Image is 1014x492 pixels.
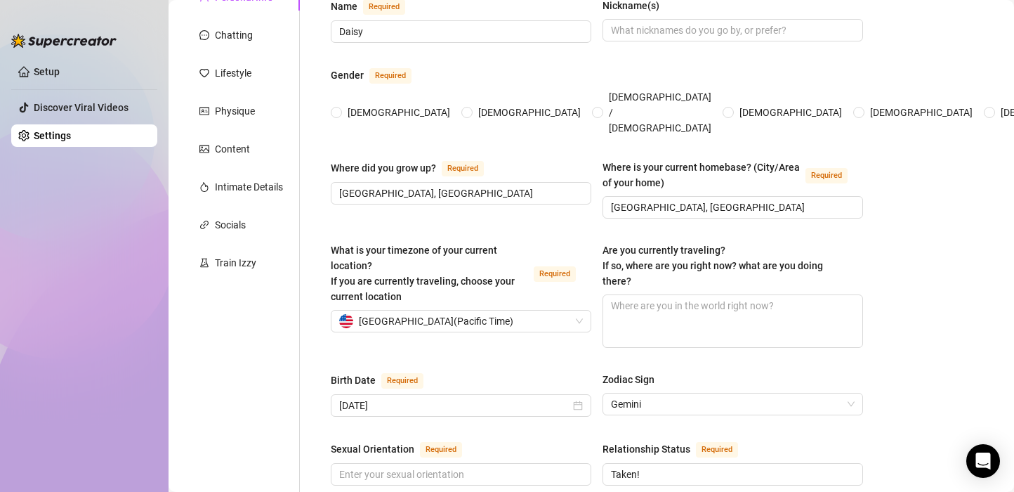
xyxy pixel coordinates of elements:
[215,27,253,43] div: Chatting
[34,130,71,141] a: Settings
[199,182,209,192] span: fire
[339,467,580,482] input: Sexual Orientation
[34,102,129,113] a: Discover Viral Videos
[369,68,411,84] span: Required
[966,444,1000,478] div: Open Intercom Messenger
[34,66,60,77] a: Setup
[331,441,478,458] label: Sexual Orientation
[199,220,209,230] span: link
[864,105,978,120] span: [DEMOGRAPHIC_DATA]
[603,245,823,287] span: Are you currently traveling? If so, where are you right now? what are you doing there?
[381,373,423,389] span: Required
[603,160,800,190] div: Where is your current homebase? (City/Area of your home)
[534,266,576,282] span: Required
[611,467,852,482] input: Relationship Status
[11,34,117,48] img: logo-BBDzfeDw.svg
[339,186,580,201] input: Where did you grow up?
[199,144,209,154] span: picture
[359,311,513,332] span: [GEOGRAPHIC_DATA] ( Pacific Time )
[603,441,753,458] label: Relationship Status
[331,373,376,388] div: Birth Date
[215,103,255,119] div: Physique
[331,67,364,83] div: Gender
[339,314,353,328] img: us
[331,160,436,176] div: Where did you grow up?
[331,67,427,84] label: Gender
[199,30,209,40] span: message
[611,200,852,215] input: Where is your current homebase? (City/Area of your home)
[342,105,456,120] span: [DEMOGRAPHIC_DATA]
[215,65,251,81] div: Lifestyle
[199,106,209,116] span: idcard
[331,441,414,457] div: Sexual Orientation
[420,442,462,458] span: Required
[603,372,654,387] div: Zodiac Sign
[611,394,855,415] span: Gemini
[805,168,848,183] span: Required
[339,24,580,39] input: Name
[734,105,848,120] span: [DEMOGRAPHIC_DATA]
[696,442,738,458] span: Required
[603,160,863,190] label: Where is your current homebase? (City/Area of your home)
[442,161,484,176] span: Required
[331,160,499,176] label: Where did you grow up?
[199,258,209,268] span: experiment
[215,179,283,195] div: Intimate Details
[603,89,717,136] span: [DEMOGRAPHIC_DATA] / [DEMOGRAPHIC_DATA]
[215,141,250,157] div: Content
[199,68,209,78] span: heart
[215,217,246,233] div: Socials
[331,372,439,389] label: Birth Date
[473,105,586,120] span: [DEMOGRAPHIC_DATA]
[603,372,664,387] label: Zodiac Sign
[215,255,256,271] div: Train Izzy
[611,22,852,38] input: Nickname(s)
[603,441,690,457] div: Relationship Status
[339,398,570,413] input: Birth Date
[331,245,515,302] span: What is your timezone of your current location? If you are currently traveling, choose your curre...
